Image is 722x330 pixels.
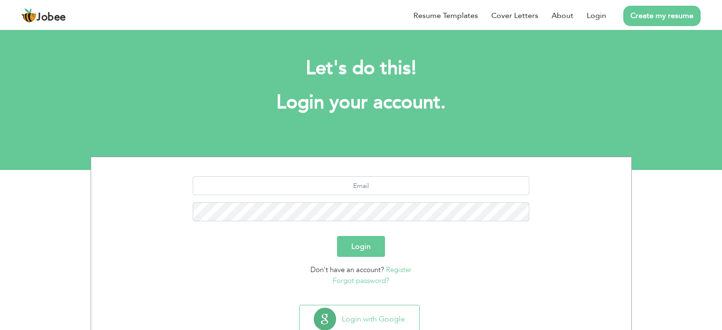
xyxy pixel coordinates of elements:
[21,8,66,23] a: Jobee
[337,236,385,257] button: Login
[333,276,389,285] a: Forgot password?
[310,265,384,274] span: Don't have an account?
[413,10,478,21] a: Resume Templates
[105,56,618,81] h2: Let's do this!
[491,10,538,21] a: Cover Letters
[37,12,66,23] span: Jobee
[193,176,529,195] input: Email
[105,90,618,115] h1: Login your account.
[587,10,606,21] a: Login
[623,6,701,26] a: Create my resume
[21,8,37,23] img: jobee.io
[386,265,412,274] a: Register
[552,10,573,21] a: About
